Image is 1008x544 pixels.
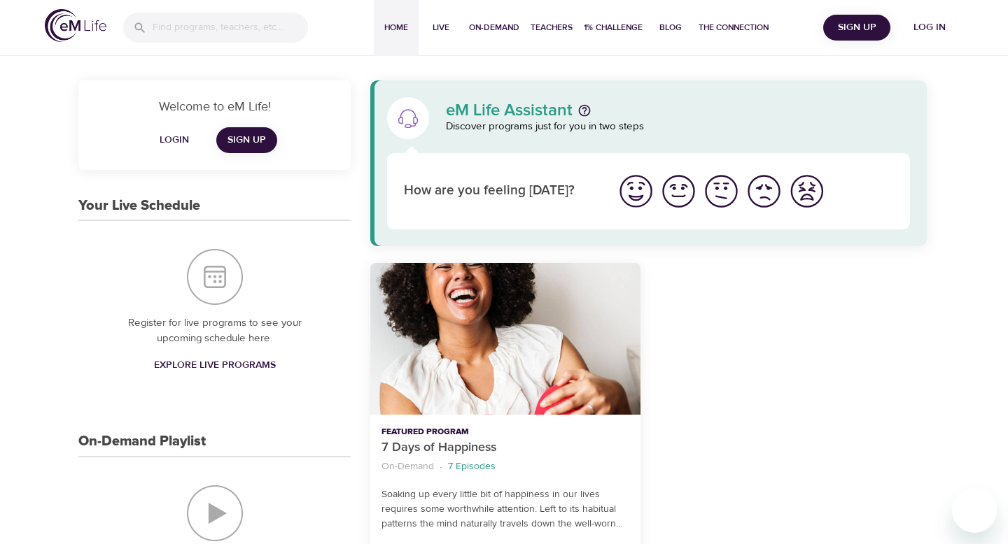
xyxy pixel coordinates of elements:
span: Sign Up [227,131,266,149]
button: Log in [896,15,963,41]
input: Find programs, teachers, etc... [153,13,308,43]
a: Sign Up [216,127,277,153]
button: I'm feeling good [657,170,700,213]
nav: breadcrumb [381,457,629,476]
p: Welcome to eM Life! [95,97,334,116]
span: The Connection [699,20,769,35]
button: I'm feeling great [615,170,657,213]
img: logo [45,9,106,42]
p: How are you feeling [DATE]? [404,181,598,201]
li: · [440,457,442,476]
span: Home [379,20,413,35]
p: Featured Program [381,426,629,438]
p: On-Demand [381,459,434,474]
span: Login [157,131,191,149]
button: I'm feeling worst [785,170,828,213]
span: 1% Challenge [584,20,643,35]
span: Blog [654,20,687,35]
button: I'm feeling bad [743,170,785,213]
a: Explore Live Programs [148,352,281,378]
button: Sign Up [823,15,890,41]
span: Teachers [531,20,573,35]
img: eM Life Assistant [397,107,419,129]
img: bad [745,172,783,210]
p: eM Life Assistant [446,102,573,119]
img: good [659,172,698,210]
img: On-Demand Playlist [187,485,243,541]
h3: On-Demand Playlist [78,434,206,450]
p: 7 Days of Happiness [381,438,629,457]
p: 7 Episodes [448,459,496,474]
iframe: Button to launch messaging window [952,488,997,533]
img: worst [787,172,826,210]
span: Log in [902,19,958,36]
span: On-Demand [469,20,519,35]
button: I'm feeling ok [700,170,743,213]
p: Discover programs just for you in two steps [446,119,910,135]
img: ok [702,172,741,210]
span: Live [424,20,458,35]
span: Sign Up [829,19,885,36]
p: Register for live programs to see your upcoming schedule here. [106,315,323,347]
h3: Your Live Schedule [78,198,200,214]
img: great [617,172,655,210]
span: Explore Live Programs [154,357,276,374]
p: Soaking up every little bit of happiness in our lives requires some worthwhile attention. Left to... [381,487,629,531]
button: 7 Days of Happiness [370,263,640,415]
img: Your Live Schedule [187,249,243,305]
button: Login [152,127,197,153]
